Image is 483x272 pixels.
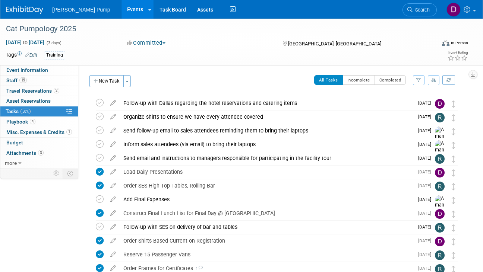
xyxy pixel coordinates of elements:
[0,117,78,127] a: Playbook4
[120,193,414,206] div: Add Final Expenses
[6,88,59,94] span: Travel Reservations
[193,266,203,271] span: 1
[120,248,414,261] div: Reserve 15 Passenger Vans
[6,150,44,156] span: Attachments
[3,22,429,36] div: Cat Pumpology 2025
[418,114,435,119] span: [DATE]
[107,169,120,175] a: edit
[0,127,78,137] a: Misc. Expenses & Credits1
[6,77,27,83] span: Staff
[107,127,120,134] a: edit
[54,88,59,93] span: 2
[442,40,449,46] img: Format-Inperson.png
[342,75,375,85] button: Incomplete
[22,39,29,45] span: to
[435,113,445,122] img: Robert Lega
[6,98,51,104] span: Asset Reservations
[413,7,430,13] span: Search
[435,168,445,177] img: Del Ritz
[418,252,435,257] span: [DATE]
[6,119,35,125] span: Playbook
[19,77,27,83] span: 19
[0,106,78,116] a: Tasks50%
[6,6,43,14] img: ExhibitDay
[52,7,110,13] span: [PERSON_NAME] Pump
[452,197,455,204] i: Move task
[107,100,120,106] a: edit
[446,3,461,17] img: Del Ritz
[0,148,78,158] a: Attachments3
[44,51,65,59] div: Training
[66,129,72,135] span: 1
[107,237,120,244] a: edit
[120,138,414,151] div: Inform sales attendees (via email) to bring their laptops
[418,156,435,161] span: [DATE]
[107,155,120,161] a: edit
[452,211,455,218] i: Move task
[418,100,435,106] span: [DATE]
[120,234,414,247] div: Order Shirts Based Current on Registration
[120,221,414,233] div: Follow-up with SES on delivery of bar and tables
[50,169,63,178] td: Personalize Event Tab Strip
[451,40,468,46] div: In-Person
[63,169,78,178] td: Toggle Event Tabs
[452,238,455,245] i: Move task
[124,39,168,47] button: Committed
[435,140,446,173] img: Amanda Smith
[120,97,414,109] div: Follow-up with Dallas regarding the hotel reservations and catering items
[6,140,23,145] span: Budget
[0,158,78,168] a: more
[120,207,414,220] div: Construct Final Lunch List for Final Day @ [GEOGRAPHIC_DATA]
[418,211,435,216] span: [DATE]
[107,141,120,148] a: edit
[435,99,445,109] img: Del Ritz
[20,109,31,114] span: 50%
[288,41,381,47] span: [GEOGRAPHIC_DATA], [GEOGRAPHIC_DATA]
[6,67,48,73] span: Event Information
[435,250,445,260] img: Robert Lega
[435,209,445,219] img: Del Ritz
[107,251,120,258] a: edit
[107,224,120,230] a: edit
[452,224,455,231] i: Move task
[120,124,414,137] div: Send follow-up email to sales attendees reminding them to bring their laptops
[375,75,406,85] button: Completed
[107,210,120,217] a: edit
[452,142,455,149] i: Move task
[120,166,414,178] div: Load Daily Presentations
[46,41,61,45] span: (3 days)
[418,128,435,133] span: [DATE]
[6,39,45,46] span: [DATE] [DATE]
[435,154,445,164] img: Robert Lega
[435,223,445,233] img: Robert Lega
[435,195,446,228] img: Amanda Smith
[89,75,124,87] button: New Task
[6,108,31,114] span: Tasks
[435,237,445,246] img: Del Ritz
[38,150,44,156] span: 3
[120,111,414,123] div: Organize shirts to ensure we have every attendee covered
[400,39,468,50] div: Event Format
[452,100,455,108] i: Move task
[120,152,414,164] div: Send email and instructions to managers responsible for participating in the facility tour
[0,65,78,75] a: Event Information
[25,52,37,58] a: Edit
[442,75,455,85] a: Refresh
[452,114,455,121] i: Move task
[0,86,78,96] a: Travel Reservations2
[452,252,455,259] i: Move task
[452,183,455,190] i: Move task
[5,160,17,166] span: more
[418,238,435,243] span: [DATE]
[435,127,446,159] img: Amanda Smith
[452,156,455,163] i: Move task
[107,113,120,120] a: edit
[418,197,435,202] span: [DATE]
[448,51,468,55] div: Event Rating
[107,265,120,272] a: edit
[418,169,435,175] span: [DATE]
[120,179,414,192] div: Order SES High Top Tables, Rolling Bar
[6,129,72,135] span: Misc. Expenses & Credits
[107,182,120,189] a: edit
[0,138,78,148] a: Budget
